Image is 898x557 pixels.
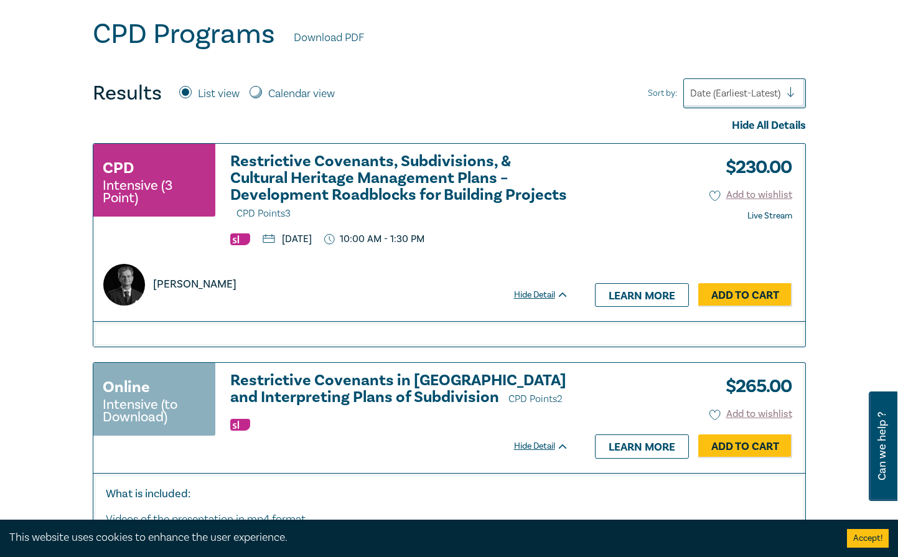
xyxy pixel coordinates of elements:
[230,419,250,431] img: Substantive Law
[153,276,236,293] p: [PERSON_NAME]
[648,87,677,100] span: Sort by:
[268,86,335,102] label: Calendar view
[690,87,693,100] input: Sort by
[236,207,291,220] span: CPD Points 3
[709,188,792,202] button: Add to wishlist
[595,283,689,307] a: Learn more
[93,81,162,106] h4: Results
[230,372,569,408] a: Restrictive Covenants in [GEOGRAPHIC_DATA] and Interpreting Plans of Subdivision CPD Points2
[263,234,312,244] p: [DATE]
[198,86,240,102] label: List view
[698,283,792,307] a: Add to Cart
[93,18,275,50] h1: CPD Programs
[747,210,792,222] strong: Live Stream
[847,529,889,548] button: Accept cookies
[595,434,689,458] a: Learn more
[103,157,134,179] h3: CPD
[103,376,150,398] h3: Online
[709,407,792,421] button: Add to wishlist
[230,233,250,245] img: Substantive Law
[294,30,364,46] a: Download PDF
[876,399,888,494] span: Can we help ?
[716,372,792,401] h3: $ 265.00
[508,393,563,405] span: CPD Points 2
[103,179,206,204] small: Intensive (3 Point)
[9,530,828,546] div: This website uses cookies to enhance the user experience.
[103,264,145,306] img: https://s3.ap-southeast-2.amazonaws.com/leo-cussen-store-production-content/Contacts/Matthew%20To...
[103,398,206,423] small: Intensive (to Download)
[106,487,190,501] strong: What is included:
[698,434,792,458] a: Add to Cart
[230,372,569,408] h3: Restrictive Covenants in [GEOGRAPHIC_DATA] and Interpreting Plans of Subdivision
[514,289,582,301] div: Hide Detail
[93,118,806,134] div: Hide All Details
[514,440,582,452] div: Hide Detail
[716,153,792,182] h3: $ 230.00
[106,512,793,528] p: Videos of the presentation in mp4 format.
[230,153,569,222] a: Restrictive Covenants, Subdivisions, & Cultural Heritage Management Plans – Development Roadblock...
[324,233,425,245] p: 10:00 AM - 1:30 PM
